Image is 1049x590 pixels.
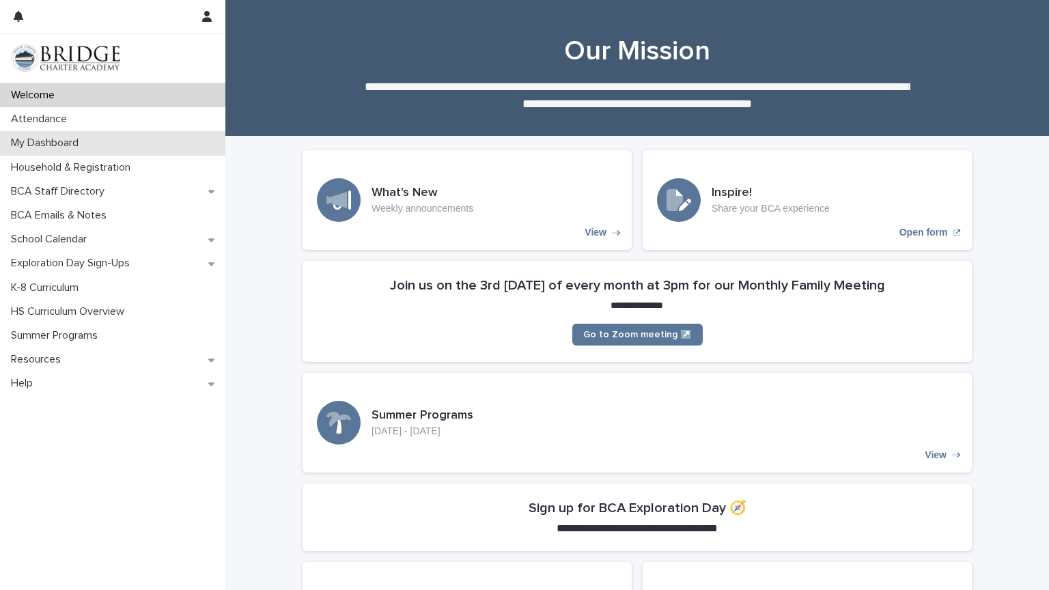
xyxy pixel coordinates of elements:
[372,425,473,437] p: [DATE] - [DATE]
[5,353,72,366] p: Resources
[899,227,948,238] p: Open form
[303,150,632,250] a: View
[5,89,66,102] p: Welcome
[5,209,117,222] p: BCA Emails & Notes
[372,203,473,214] p: Weekly announcements
[5,281,89,294] p: K-8 Curriculum
[5,329,109,342] p: Summer Programs
[5,377,44,390] p: Help
[5,257,141,270] p: Exploration Day Sign-Ups
[390,277,885,294] h2: Join us on the 3rd [DATE] of every month at 3pm for our Monthly Family Meeting
[5,137,89,150] p: My Dashboard
[583,330,692,339] span: Go to Zoom meeting ↗️
[303,373,972,473] a: View
[712,203,830,214] p: Share your BCA experience
[303,35,972,68] h1: Our Mission
[5,305,135,318] p: HS Curriculum Overview
[643,150,972,250] a: Open form
[925,449,947,461] p: View
[529,500,746,516] h2: Sign up for BCA Exploration Day 🧭
[11,44,120,72] img: V1C1m3IdTEidaUdm9Hs0
[5,113,78,126] p: Attendance
[712,186,830,201] h3: Inspire!
[5,185,115,198] p: BCA Staff Directory
[5,161,141,174] p: Household & Registration
[585,227,606,238] p: View
[5,233,98,246] p: School Calendar
[372,186,473,201] h3: What's New
[372,408,473,423] h3: Summer Programs
[572,324,703,346] a: Go to Zoom meeting ↗️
